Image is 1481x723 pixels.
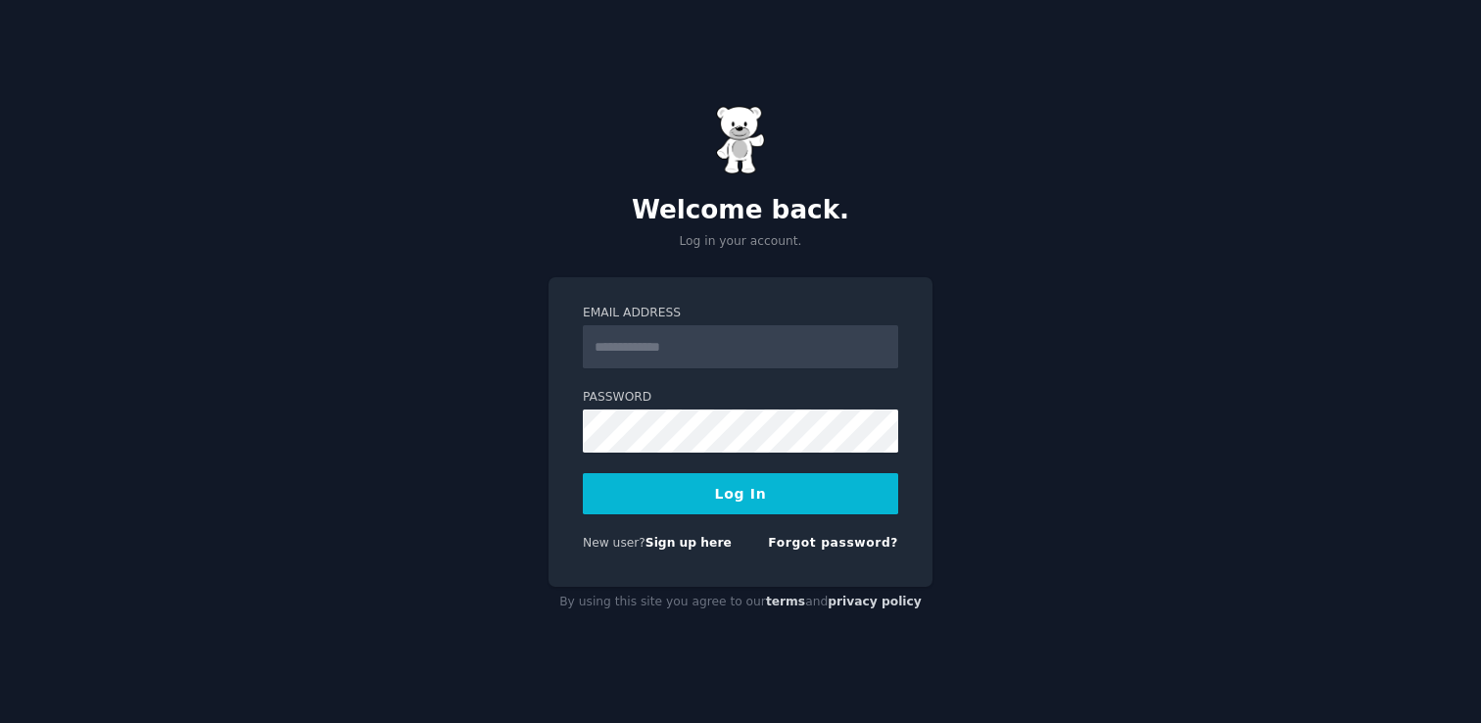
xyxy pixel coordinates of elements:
[645,536,732,550] a: Sign up here
[828,595,922,608] a: privacy policy
[583,305,898,322] label: Email Address
[716,106,765,174] img: Gummy Bear
[766,595,805,608] a: terms
[583,389,898,407] label: Password
[768,536,898,550] a: Forgot password?
[583,536,645,550] span: New user?
[549,233,932,251] p: Log in your account.
[549,587,932,618] div: By using this site you agree to our and
[549,195,932,226] h2: Welcome back.
[583,473,898,514] button: Log In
